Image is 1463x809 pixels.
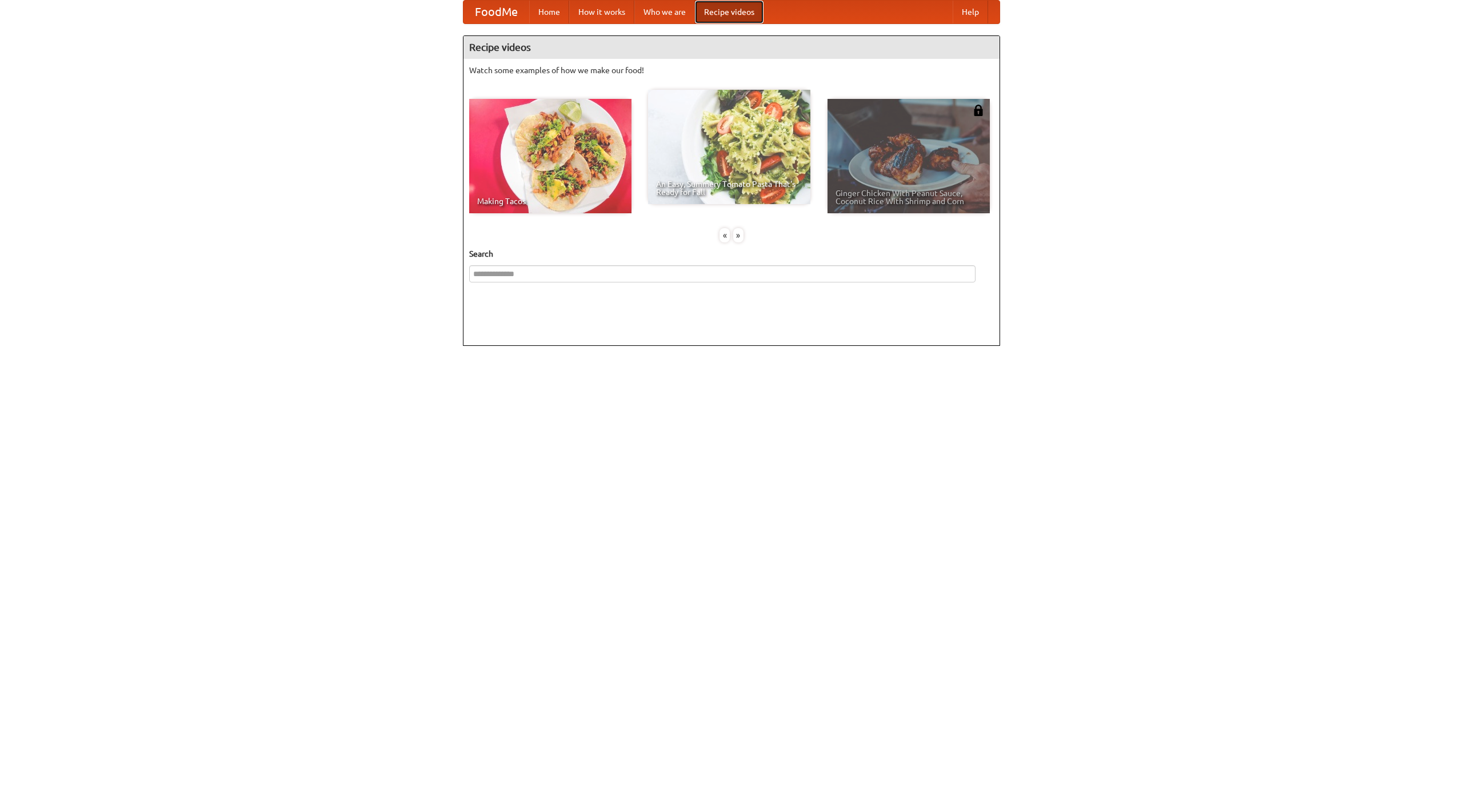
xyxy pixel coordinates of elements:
span: An Easy, Summery Tomato Pasta That's Ready for Fall [656,180,802,196]
div: » [733,228,744,242]
a: Who we are [634,1,695,23]
h5: Search [469,248,994,260]
a: How it works [569,1,634,23]
h4: Recipe videos [463,36,1000,59]
a: Help [953,1,988,23]
a: Home [529,1,569,23]
a: FoodMe [463,1,529,23]
a: Making Tacos [469,99,631,213]
div: « [719,228,730,242]
span: Making Tacos [477,197,623,205]
img: 483408.png [973,105,984,116]
a: Recipe videos [695,1,764,23]
a: An Easy, Summery Tomato Pasta That's Ready for Fall [648,90,810,204]
p: Watch some examples of how we make our food! [469,65,994,76]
